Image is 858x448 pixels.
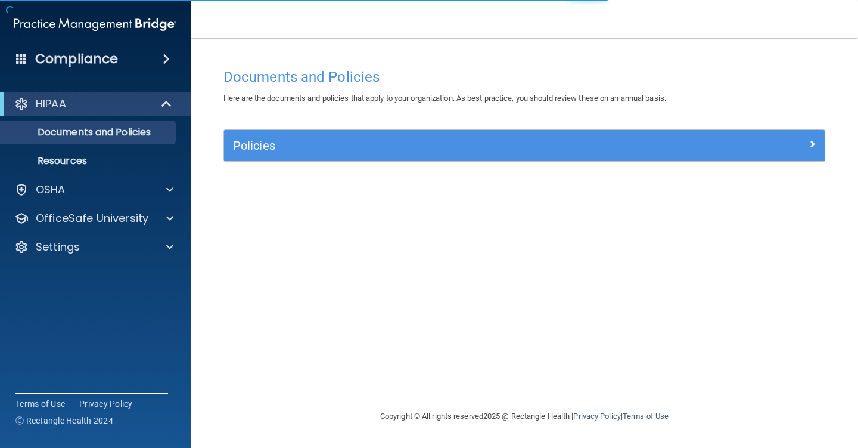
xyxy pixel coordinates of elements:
[79,398,133,410] a: Privacy Policy
[307,397,742,435] div: Copyright © All rights reserved 2025 @ Rectangle Health | |
[36,211,148,225] p: OfficeSafe University
[36,183,66,197] p: OSHA
[36,240,80,254] p: Settings
[14,211,173,225] a: OfficeSafe University
[14,183,173,197] a: OSHA
[223,69,825,85] h4: Documents and Policies
[15,398,65,410] a: Terms of Use
[14,240,173,254] a: Settings
[223,94,666,103] span: Here are the documents and policies that apply to your organization. As best practice, you should...
[8,155,170,167] p: Resources
[35,51,118,67] h4: Compliance
[8,126,170,138] p: Documents and Policies
[652,363,844,411] iframe: Drift Widget Chat Controller
[233,139,666,152] h5: Policies
[233,136,816,155] a: Policies
[14,13,176,36] img: PMB logo
[15,415,113,427] span: Ⓒ Rectangle Health 2024
[573,412,620,421] a: Privacy Policy
[36,97,66,111] p: HIPAA
[14,97,173,111] a: HIPAA
[623,412,669,421] a: Terms of Use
